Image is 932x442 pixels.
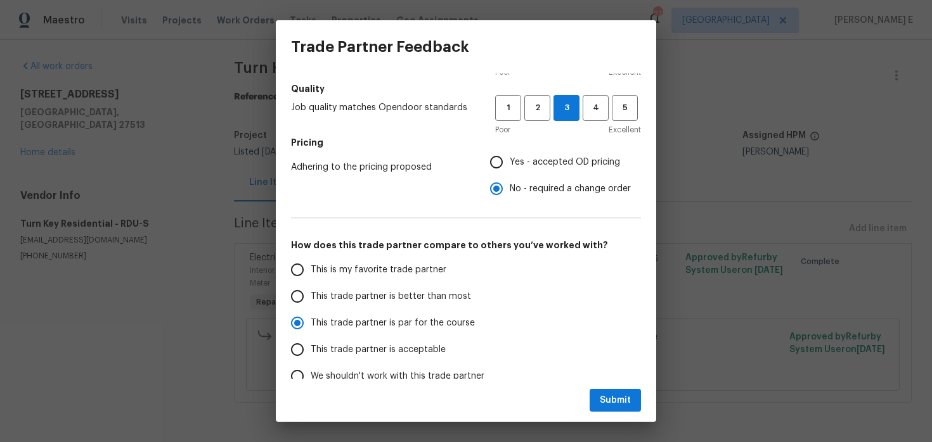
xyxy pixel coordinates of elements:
span: This trade partner is better than most [311,290,471,303]
span: Job quality matches Opendoor standards [291,101,475,114]
span: This is my favorite trade partner [311,263,446,277]
span: This trade partner is acceptable [311,343,446,357]
span: We shouldn't work with this trade partner [311,370,484,383]
button: 3 [553,95,579,121]
span: Adhering to the pricing proposed [291,161,470,174]
span: This trade partner is par for the course [311,317,475,330]
div: Pricing [490,149,641,202]
span: 4 [584,101,607,115]
button: 4 [583,95,609,121]
span: Yes - accepted OD pricing [510,156,620,169]
span: 1 [496,101,520,115]
span: Submit [600,393,631,408]
div: How does this trade partner compare to others you’ve worked with? [291,256,641,389]
span: 5 [613,101,637,115]
button: 5 [612,95,638,121]
h5: Quality [291,82,641,95]
button: 1 [495,95,521,121]
h5: How does this trade partner compare to others you’ve worked with? [291,239,641,251]
span: Excellent [609,123,641,136]
span: No - required a change order [510,182,631,196]
h5: Pricing [291,136,641,149]
h3: Trade Partner Feedback [291,38,469,56]
span: Poor [495,123,510,136]
span: 2 [526,101,549,115]
button: Submit [590,389,641,412]
span: 3 [554,101,579,115]
button: 2 [524,95,550,121]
